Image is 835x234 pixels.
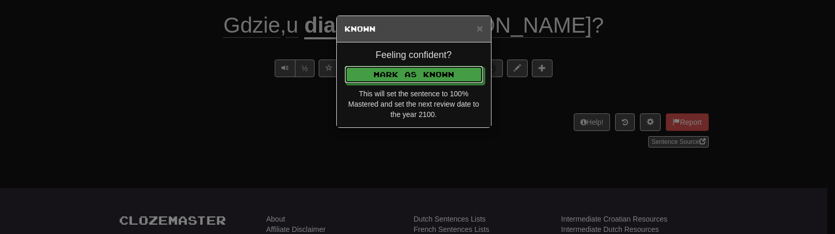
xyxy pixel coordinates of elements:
button: Close [476,23,483,34]
span: × [476,22,483,34]
h5: Known [345,24,483,34]
h4: Feeling confident? [345,50,483,61]
div: This will set the sentence to 100% Mastered and set the next review date to the year 2100. [345,89,483,120]
button: Mark as Known [345,66,483,83]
